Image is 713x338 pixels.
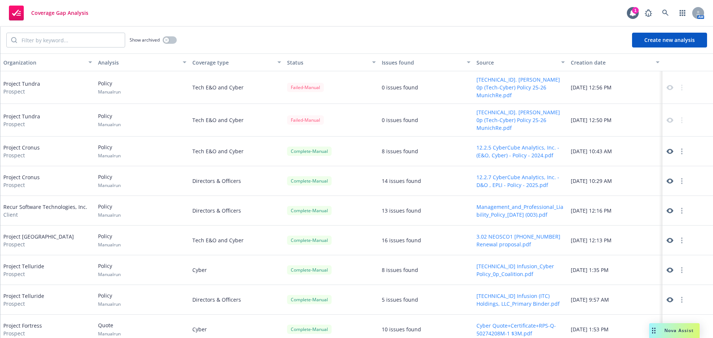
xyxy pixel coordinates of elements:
[189,226,284,255] div: Tech E&O and Cyber
[632,7,639,14] div: 1
[189,166,284,196] div: Directors & Officers
[382,116,418,124] div: 0 issues found
[382,177,421,185] div: 14 issues found
[189,137,284,166] div: Tech E&O and Cyber
[189,104,284,137] div: Tech E&O and Cyber
[568,285,662,315] div: [DATE] 9:57 AM
[3,322,42,337] div: Project Fortress
[382,147,418,155] div: 8 issues found
[382,236,421,244] div: 16 issues found
[98,79,121,95] div: Policy
[568,255,662,285] div: [DATE] 1:35 PM
[649,323,658,338] div: Drag to move
[287,206,332,215] div: Complete - Manual
[98,173,121,188] div: Policy
[568,71,662,104] div: [DATE] 12:56 PM
[3,112,40,128] div: Project Tundra
[287,176,332,186] div: Complete - Manual
[382,59,462,66] div: Issues found
[658,6,673,20] a: Search
[476,292,565,308] button: [TECHNICAL_ID] Infusion (ITC) Holdings, LLC_Primary Binder.pdf
[641,6,656,20] a: Report a Bug
[287,147,332,156] div: Complete - Manual
[98,301,121,307] span: Manual run
[382,83,418,91] div: 0 issues found
[287,265,332,275] div: Complete - Manual
[98,143,121,159] div: Policy
[476,322,565,337] button: Cyber Quote+Certificate+RPS-Q-50274208M-1 $3M.pdf
[3,211,87,219] span: Client
[3,181,40,189] span: Prospect
[3,173,40,189] div: Project Cronus
[3,270,44,278] span: Prospect
[98,152,121,159] span: Manual run
[3,292,44,308] div: Project Telluride
[568,166,662,196] div: [DATE] 10:29 AM
[3,233,74,248] div: Project [GEOGRAPHIC_DATA]
[11,37,17,43] svg: Search
[568,226,662,255] div: [DATE] 12:13 PM
[3,80,40,95] div: Project Tundra
[189,285,284,315] div: Directors & Officers
[632,33,707,47] button: Create new analysis
[287,59,368,66] div: Status
[98,271,121,278] span: Manual run
[476,59,557,66] div: Source
[649,323,700,338] button: Nova Assist
[571,59,651,66] div: Creation date
[95,53,190,71] button: Analysis
[476,262,565,278] button: [TECHNICAL_ID] Infusion_Cyber Policy_0p_Coalition.pdf
[476,203,565,219] button: Management_and_Professional_Liability_Policy_[DATE] (003).pdf
[98,262,121,278] div: Policy
[287,295,332,304] div: Complete - Manual
[3,262,44,278] div: Project Telluride
[3,88,40,95] span: Prospect
[379,53,473,71] button: Issues found
[98,121,121,128] span: Manual run
[568,137,662,166] div: [DATE] 10:43 AM
[98,182,121,188] span: Manual run
[287,236,332,245] div: Complete - Manual
[98,89,121,95] span: Manual run
[287,325,332,334] div: Complete - Manual
[189,71,284,104] div: Tech E&O and Cyber
[287,83,324,92] div: Failed - Manual
[568,196,662,226] div: [DATE] 12:16 PM
[3,203,87,219] div: Recur Software Technologies, Inc.
[476,76,565,99] button: [TECHNICAL_ID]. [PERSON_NAME] 0p (Tech-Cyber) Policy 25-26 MunichRe.pdf
[98,242,121,248] span: Manual run
[3,144,40,159] div: Project Cronus
[473,53,568,71] button: Source
[0,53,95,71] button: Organization
[3,120,40,128] span: Prospect
[568,53,662,71] button: Creation date
[3,300,44,308] span: Prospect
[476,108,565,132] button: [TECHNICAL_ID]. [PERSON_NAME] 0p (Tech-Cyber) Policy 25-26 MunichRe.pdf
[189,196,284,226] div: Directors & Officers
[98,203,121,218] div: Policy
[98,112,121,128] div: Policy
[189,255,284,285] div: Cyber
[284,53,379,71] button: Status
[287,115,324,125] div: Failed - Manual
[476,144,565,159] button: 12.2.5 CyberCube Analytics, Inc. - (E&O, Cyber) - Policy - 2024.pdf
[6,3,91,23] a: Coverage Gap Analysis
[189,53,284,71] button: Coverage type
[98,59,179,66] div: Analysis
[98,212,121,218] span: Manual run
[382,296,418,303] div: 5 issues found
[3,151,40,159] span: Prospect
[98,232,121,248] div: Policy
[3,329,42,337] span: Prospect
[382,207,421,214] div: 13 issues found
[675,6,690,20] a: Switch app
[98,321,121,337] div: Quote
[17,33,125,47] input: Filter by keyword...
[664,327,694,334] span: Nova Assist
[476,233,565,248] button: 3.02 NEOSCO1 [PHONE_NUMBER] Renewal proposal.pdf
[476,173,565,189] button: 12.2.7 CyberCube Analytics, Inc. - D&O , EPLI - Policy - 2025.pdf
[3,59,84,66] div: Organization
[3,240,74,248] span: Prospect
[382,266,418,274] div: 8 issues found
[130,37,160,43] span: Show archived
